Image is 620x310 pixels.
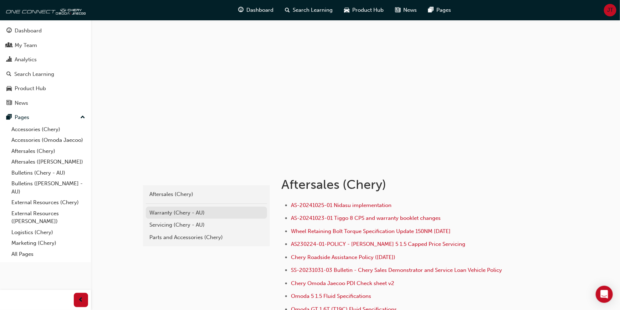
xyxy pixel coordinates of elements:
[596,286,613,303] div: Open Intercom Messenger
[149,221,263,229] div: Servicing (Chery - AU)
[15,84,46,93] div: Product Hub
[3,39,88,52] a: My Team
[293,6,333,14] span: Search Learning
[3,24,88,37] a: Dashboard
[9,208,88,227] a: External Resources ([PERSON_NAME])
[6,100,12,107] span: news-icon
[9,135,88,146] a: Accessories (Omoda Jaecoo)
[291,202,391,208] a: AS-20241025-01 Nidasu implementation
[78,296,84,305] span: prev-icon
[146,188,267,201] a: Aftersales (Chery)
[281,177,515,192] h1: Aftersales (Chery)
[15,99,28,107] div: News
[149,190,263,198] div: Aftersales (Chery)
[291,293,371,299] a: Omoda 5 1.5 Fluid Specifications
[6,114,12,121] span: pages-icon
[9,249,88,260] a: All Pages
[291,254,395,260] a: Chery Roadside Assistance Policy ([DATE])
[395,6,401,15] span: news-icon
[291,215,441,221] a: AS-20241023-01 Tiggo 8 CPS and warranty booklet changes
[15,27,42,35] div: Dashboard
[344,6,350,15] span: car-icon
[15,113,29,122] div: Pages
[6,71,11,78] span: search-icon
[149,233,263,242] div: Parts and Accessories (Chery)
[3,111,88,124] button: Pages
[291,267,502,273] a: SS-20231031-03 Bulletin - Chery Sales Demonstrator and Service Loan Vehicle Policy
[146,219,267,231] a: Servicing (Chery - AU)
[149,209,263,217] div: Warranty (Chery - AU)
[6,42,12,49] span: people-icon
[9,178,88,197] a: Bulletins ([PERSON_NAME] - AU)
[437,6,451,14] span: Pages
[9,124,88,135] a: Accessories (Chery)
[423,3,457,17] a: pages-iconPages
[429,6,434,15] span: pages-icon
[247,6,274,14] span: Dashboard
[404,6,417,14] span: News
[9,156,88,167] a: Aftersales ([PERSON_NAME])
[285,6,290,15] span: search-icon
[291,280,394,286] a: Chery Omoda Jaecoo PDI Check sheet v2
[3,53,88,66] a: Analytics
[80,113,85,122] span: up-icon
[353,6,384,14] span: Product Hub
[9,167,88,179] a: Bulletins (Chery - AU)
[6,28,12,34] span: guage-icon
[239,6,244,15] span: guage-icon
[14,70,54,78] div: Search Learning
[339,3,390,17] a: car-iconProduct Hub
[9,227,88,238] a: Logistics (Chery)
[390,3,423,17] a: news-iconNews
[146,207,267,219] a: Warranty (Chery - AU)
[3,97,88,110] a: News
[6,57,12,63] span: chart-icon
[3,82,88,95] a: Product Hub
[146,231,267,244] a: Parts and Accessories (Chery)
[9,197,88,208] a: External Resources (Chery)
[6,86,12,92] span: car-icon
[3,68,88,81] a: Search Learning
[291,228,451,234] a: Wheel Retaining Bolt Torque Specification Update 150NM [DATE]
[15,41,37,50] div: My Team
[9,238,88,249] a: Marketing (Chery)
[3,23,88,111] button: DashboardMy TeamAnalyticsSearch LearningProduct HubNews
[607,6,613,14] span: JT
[9,146,88,157] a: Aftersales (Chery)
[280,3,339,17] a: search-iconSearch Learning
[291,241,465,247] a: AS230224-01-POLICY - [PERSON_NAME] 5 1.5 Capped Price Servicing
[233,3,280,17] a: guage-iconDashboard
[4,3,86,17] img: oneconnect
[604,4,616,16] button: JT
[15,56,37,64] div: Analytics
